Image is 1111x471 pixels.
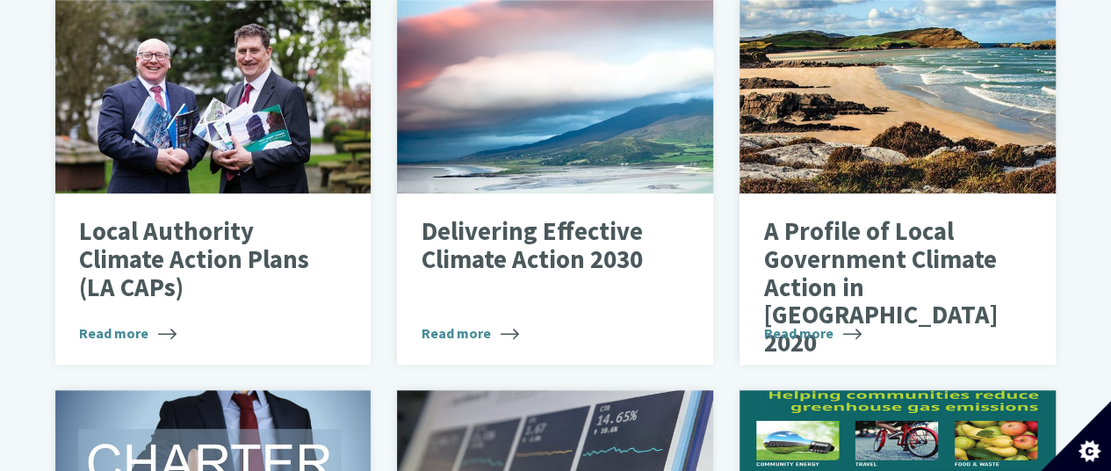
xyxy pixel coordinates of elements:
p: Delivering Effective Climate Action 2030 [422,218,663,273]
span: Read more [422,322,519,344]
button: Set cookie preferences [1041,401,1111,471]
p: A Profile of Local Government Climate Action in [GEOGRAPHIC_DATA] 2020 [764,218,1006,357]
p: Local Authority Climate Action Plans (LA CAPs) [79,218,321,301]
span: Read more [764,322,862,344]
span: Read more [79,322,177,344]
